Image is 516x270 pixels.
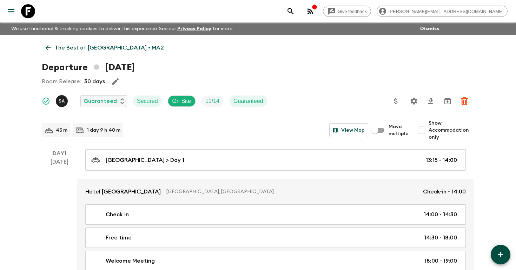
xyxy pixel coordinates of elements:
button: Dismiss [418,24,441,34]
p: Room Release: [42,77,81,86]
p: S A [59,98,65,104]
a: Privacy Policy [177,26,211,31]
span: Show Accommodation only [429,120,474,141]
button: Delete [457,94,471,108]
p: [GEOGRAPHIC_DATA] > Day 1 [106,156,184,164]
div: [PERSON_NAME][EMAIL_ADDRESS][DOMAIN_NAME] [377,6,508,17]
p: We use functional & tracking cookies to deliver this experience. See our for more. [8,22,236,35]
button: Download CSV [424,94,438,108]
span: Samir Achahri [56,97,69,103]
p: 13:15 - 14:00 [426,156,457,164]
p: Free time [106,233,132,242]
a: Free time14:30 - 18:00 [85,228,466,248]
p: Check-in - 14:00 [423,187,466,196]
p: Guaranteed [84,97,117,105]
p: 45 m [56,127,67,134]
button: Update Price, Early Bird Discount and Costs [389,94,403,108]
svg: Synced Successfully [42,97,50,105]
a: The Best of [GEOGRAPHIC_DATA] • MA2 [42,41,168,55]
div: Secured [133,96,162,107]
p: [GEOGRAPHIC_DATA], [GEOGRAPHIC_DATA] [166,188,417,195]
p: 14:00 - 14:30 [424,210,457,219]
span: [PERSON_NAME][EMAIL_ADDRESS][DOMAIN_NAME] [385,9,507,14]
span: Give feedback [334,9,371,14]
a: Check in14:00 - 14:30 [85,204,466,225]
button: View Map [329,123,368,137]
p: 1 day 9 h 40 m [87,127,120,134]
p: The Best of [GEOGRAPHIC_DATA] • MA2 [55,44,164,52]
a: Hotel [GEOGRAPHIC_DATA][GEOGRAPHIC_DATA], [GEOGRAPHIC_DATA]Check-in - 14:00 [77,179,474,204]
a: [GEOGRAPHIC_DATA] > Day 113:15 - 14:00 [85,149,466,171]
p: Guaranteed [233,97,263,105]
button: search adventures [284,4,298,18]
p: Hotel [GEOGRAPHIC_DATA] [85,187,161,196]
p: Check in [106,210,129,219]
p: Day 1 [42,149,77,158]
button: Settings [407,94,421,108]
p: Welcome Meeting [106,257,155,265]
button: menu [4,4,18,18]
div: Trip Fill [201,96,224,107]
p: 14:30 - 18:00 [424,233,457,242]
button: Archive (Completed, Cancelled or Unsynced Departures only) [441,94,455,108]
p: 30 days [84,77,105,86]
h1: Departure [DATE] [42,60,135,74]
p: On Site [172,97,191,105]
button: SA [56,95,69,107]
p: 18:00 - 19:00 [424,257,457,265]
a: Give feedback [323,6,371,17]
span: Move multiple [389,123,409,137]
p: Secured [137,97,158,105]
p: 11 / 14 [205,97,219,105]
div: On Site [168,96,196,107]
